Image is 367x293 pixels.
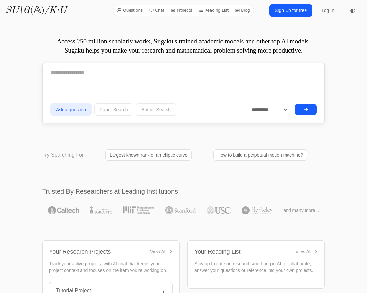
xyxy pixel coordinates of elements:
div: Your Research Projects [49,247,111,256]
a: Log In [318,5,338,16]
p: Access 250 million scholarly works, Sugaku's trained academic models and other top AI models. Sug... [42,37,325,55]
a: Blog [233,6,253,15]
a: SU\G(𝔸)/K·U [5,5,66,16]
p: Try Searching For [42,151,84,159]
i: SU\G [5,6,30,15]
button: Author Search [136,103,176,116]
div: View All [150,249,166,255]
button: Ask a question [50,103,92,116]
a: Projects [168,6,195,15]
div: View All [295,249,311,255]
img: USC [207,206,231,214]
button: ◐ [346,4,359,17]
p: Track your active projects, with AI chat that keeps your project context and focuses on the item ... [49,260,173,274]
span: ◐ [350,8,355,13]
div: Your Reading List [194,247,240,256]
a: Questions [114,6,145,15]
a: Chat [147,6,167,15]
p: Stay up to date on research and bring in AI to collaborate, answer your questions or reference in... [194,260,318,274]
button: Paper Search [94,103,133,116]
a: Reading List [196,6,232,15]
img: MIT [123,206,154,214]
i: /K·U [44,6,66,15]
a: Largest known rank of an elliptic curve [105,149,192,161]
a: View All [295,249,318,255]
a: View All [150,249,173,255]
a: Sign Up for free [269,4,312,17]
img: University of Toronto [90,206,112,214]
a: How to build a perpetual motion machine? [213,149,307,161]
img: UC Berkeley [242,206,272,214]
img: Stanford [165,206,196,214]
img: Caltech [48,206,79,214]
h2: Trusted By Researchers at Leading Institutions [42,187,325,196]
span: and many more... [283,207,319,214]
